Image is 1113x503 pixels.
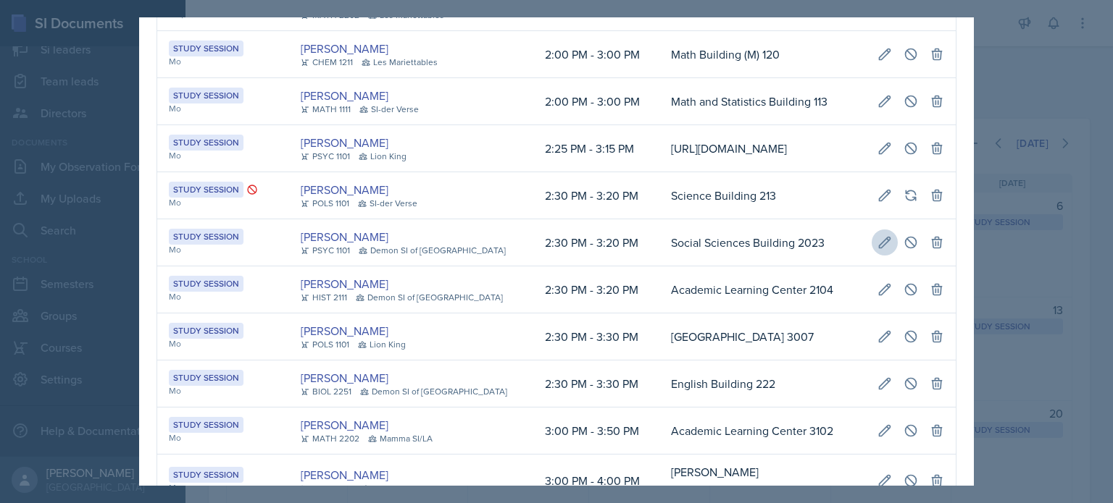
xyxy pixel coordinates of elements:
a: [PERSON_NAME] [301,134,388,151]
td: 3:00 PM - 3:50 PM [533,407,659,455]
a: [PERSON_NAME] [301,369,388,386]
td: English Building 222 [659,360,866,407]
div: MATH 2202 [301,432,359,445]
td: Science Building 213 [659,172,866,219]
div: Lion King [358,338,406,351]
td: 2:30 PM - 3:20 PM [533,266,659,313]
div: Study Session [169,88,243,103]
div: Demon SI of [GEOGRAPHIC_DATA] [362,482,509,495]
div: Study Session [169,467,243,483]
td: 2:25 PM - 3:15 PM [533,125,659,172]
div: BIOL 2251 [301,385,351,398]
td: Academic Learning Center 3102 [659,407,866,455]
a: [PERSON_NAME] [301,466,388,483]
div: Demon SI of [GEOGRAPHIC_DATA] [356,291,503,304]
td: [GEOGRAPHIC_DATA] 3007 [659,313,866,360]
td: Social Sciences Building 2023 [659,219,866,266]
a: [PERSON_NAME] [301,416,388,434]
a: [PERSON_NAME] [301,322,388,339]
div: POLS 1101 [301,197,349,210]
div: Mo [169,431,278,444]
div: CHEM 1211 [301,482,353,495]
div: Study Session [169,370,243,386]
div: MATH 1111 [301,103,351,116]
div: POLS 1101 [301,338,349,351]
div: HIST 2111 [301,291,347,304]
div: Mo [169,384,278,397]
div: Mo [169,243,278,256]
td: 2:30 PM - 3:30 PM [533,313,659,360]
div: PSYC 1101 [301,244,350,257]
a: [PERSON_NAME] [301,228,388,245]
div: Study Session [169,41,243,56]
div: CHEM 1211 [301,56,353,69]
td: Academic Learning Center 2104 [659,266,866,313]
td: [URL][DOMAIN_NAME] [659,125,866,172]
a: [PERSON_NAME] [301,181,388,198]
div: Demon SI of [GEOGRAPHIC_DATA] [360,385,507,398]
div: Les Mariettables [362,56,438,69]
div: Mo [169,290,278,303]
td: 2:30 PM - 3:20 PM [533,172,659,219]
td: Math and Statistics Building 113 [659,78,866,125]
div: Study Session [169,276,243,292]
div: Mo [169,149,278,162]
a: [PERSON_NAME] [301,40,388,57]
div: Mo [169,196,278,209]
td: 2:30 PM - 3:30 PM [533,360,659,407]
div: Mo [169,102,278,115]
div: Study Session [169,323,243,339]
div: SI-der Verse [359,103,419,116]
td: 2:00 PM - 3:00 PM [533,78,659,125]
div: Mo [169,55,278,68]
div: Study Session [169,135,243,151]
div: Mo [169,337,278,350]
td: Math Building (M) 120 [659,31,866,78]
div: PSYC 1101 [301,150,350,163]
div: Mamma SI/LA [368,432,433,445]
div: SI-der Verse [358,197,417,210]
a: [PERSON_NAME] [301,275,388,292]
td: 2:30 PM - 3:20 PM [533,219,659,266]
div: Mo [169,481,278,494]
div: Study Session [169,182,243,198]
td: 2:00 PM - 3:00 PM [533,31,659,78]
div: Study Session [169,417,243,433]
div: Study Session [169,229,243,245]
a: [PERSON_NAME] [301,87,388,104]
div: Lion King [359,150,407,163]
div: Demon SI of [GEOGRAPHIC_DATA] [359,244,506,257]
